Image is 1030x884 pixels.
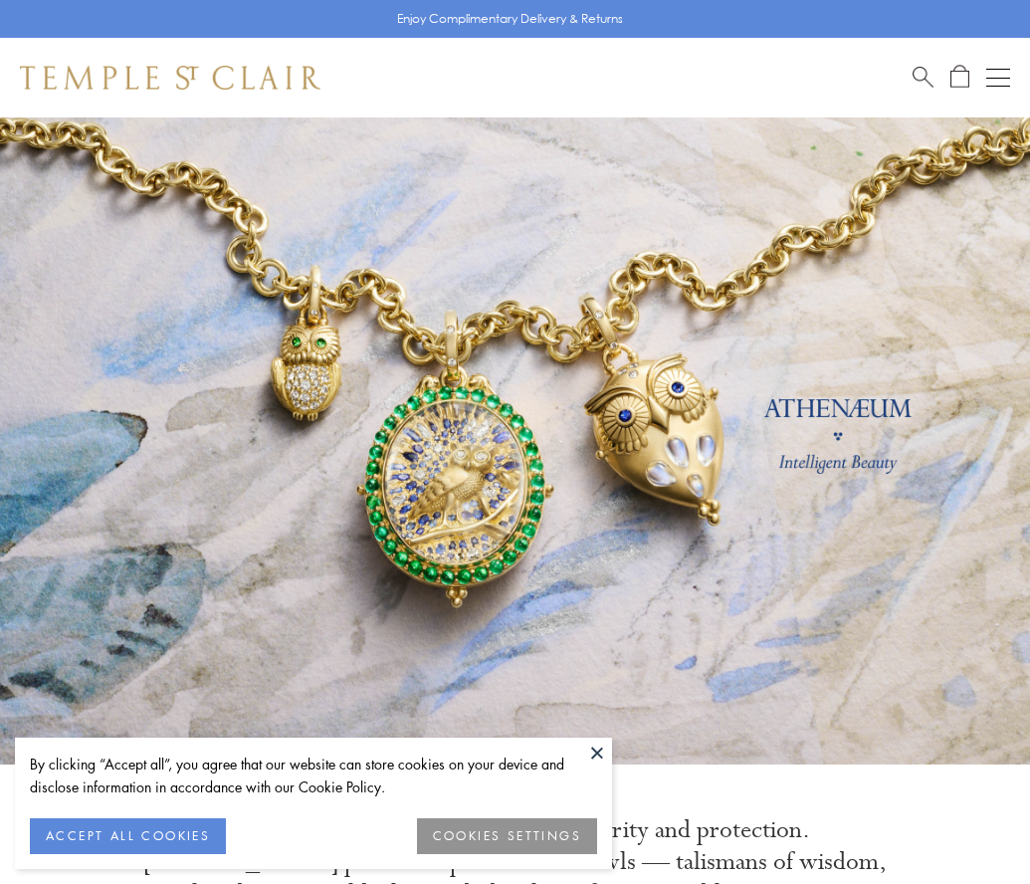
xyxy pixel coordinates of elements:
[30,818,226,854] button: ACCEPT ALL COOKIES
[397,9,623,29] p: Enjoy Complimentary Delivery & Returns
[950,65,969,90] a: Open Shopping Bag
[417,818,597,854] button: COOKIES SETTINGS
[20,66,320,90] img: Temple St. Clair
[30,753,597,798] div: By clicking “Accept all”, you agree that our website can store cookies on your device and disclos...
[986,66,1010,90] button: Open navigation
[913,65,933,90] a: Search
